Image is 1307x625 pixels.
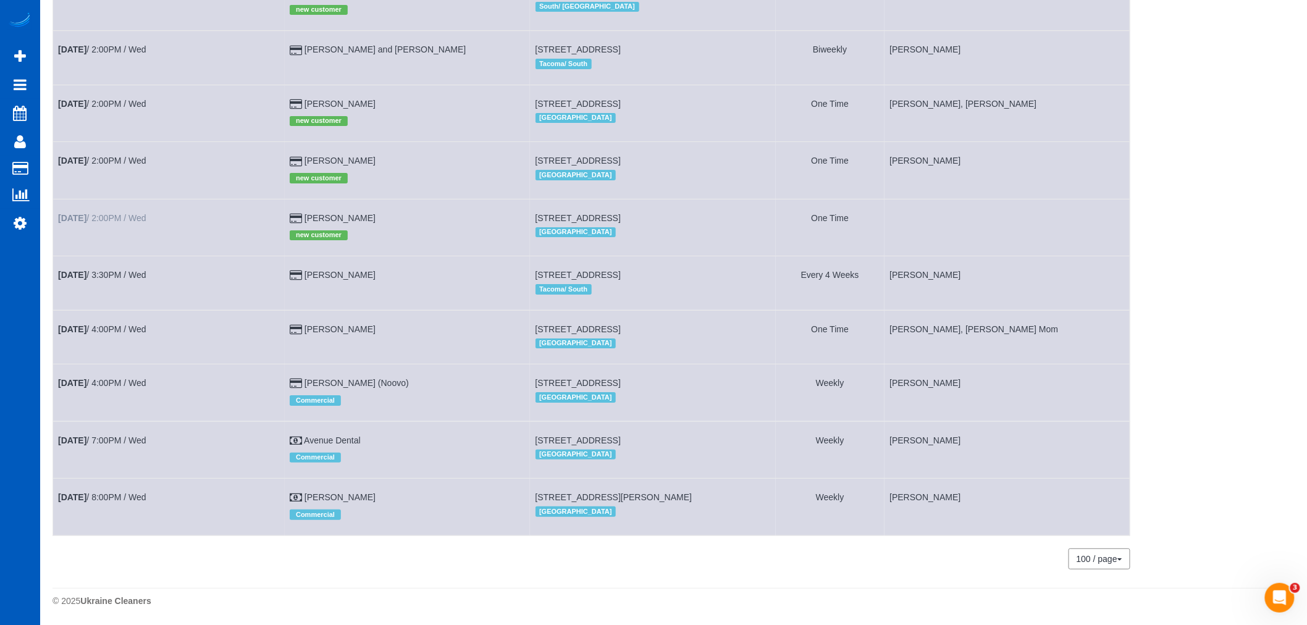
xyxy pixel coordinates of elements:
[776,364,885,421] td: Frequency
[536,113,616,123] span: [GEOGRAPHIC_DATA]
[305,378,409,388] a: [PERSON_NAME] (Noovo)
[536,59,592,69] span: Tacoma/ South
[536,170,616,180] span: [GEOGRAPHIC_DATA]
[305,213,376,223] a: [PERSON_NAME]
[536,492,692,502] span: [STREET_ADDRESS][PERSON_NAME]
[53,479,285,535] td: Schedule date
[885,85,1130,141] td: Assigned to
[536,392,616,402] span: [GEOGRAPHIC_DATA]
[885,479,1130,535] td: Assigned to
[776,479,885,535] td: Frequency
[58,378,86,388] b: [DATE]
[530,142,776,199] td: Service location
[530,421,776,478] td: Service location
[885,364,1130,421] td: Assigned to
[80,596,151,606] strong: Ukraine Cleaners
[305,324,376,334] a: [PERSON_NAME]
[776,199,885,256] td: Frequency
[290,100,302,109] i: Credit Card Payment
[530,256,776,310] td: Service location
[58,99,86,109] b: [DATE]
[536,378,621,388] span: [STREET_ADDRESS]
[58,270,86,280] b: [DATE]
[58,44,146,54] a: [DATE]/ 2:00PM / Wed
[290,173,348,183] span: new customer
[285,199,531,256] td: Customer
[58,492,146,502] a: [DATE]/ 8:00PM / Wed
[290,395,341,405] span: Commercial
[536,99,621,109] span: [STREET_ADDRESS]
[58,156,86,166] b: [DATE]
[53,421,285,478] td: Schedule date
[1069,548,1130,569] nav: Pagination navigation
[305,492,376,502] a: [PERSON_NAME]
[305,270,376,280] a: [PERSON_NAME]
[536,506,616,516] span: [GEOGRAPHIC_DATA]
[776,421,885,478] td: Frequency
[1265,583,1295,613] iframe: Intercom live chat
[305,99,376,109] a: [PERSON_NAME]
[53,85,285,141] td: Schedule date
[58,324,86,334] b: [DATE]
[285,31,531,85] td: Customer
[536,284,592,294] span: Tacoma/ South
[530,310,776,364] td: Service location
[305,44,466,54] a: [PERSON_NAME] and [PERSON_NAME]
[58,435,86,445] b: [DATE]
[530,364,776,421] td: Service location
[776,256,885,310] td: Frequency
[530,479,776,535] td: Service location
[530,85,776,141] td: Service location
[536,44,621,54] span: [STREET_ADDRESS]
[58,99,146,109] a: [DATE]/ 2:00PM / Wed
[536,270,621,280] span: [STREET_ADDRESS]
[58,378,146,388] a: [DATE]/ 4:00PM / Wed
[530,31,776,85] td: Service location
[290,116,348,126] span: new customer
[290,214,302,223] i: Credit Card Payment
[290,493,302,502] i: Cash Payment
[58,213,86,223] b: [DATE]
[290,271,302,280] i: Credit Card Payment
[536,450,616,459] span: [GEOGRAPHIC_DATA]
[776,31,885,85] td: Frequency
[536,227,616,237] span: [GEOGRAPHIC_DATA]
[536,335,771,351] div: Location
[285,85,531,141] td: Customer
[885,256,1130,310] td: Assigned to
[536,281,771,297] div: Location
[776,310,885,364] td: Frequency
[290,453,341,463] span: Commercial
[776,85,885,141] td: Frequency
[58,324,146,334] a: [DATE]/ 4:00PM / Wed
[1069,548,1130,569] button: 100 / page
[536,389,771,405] div: Location
[285,142,531,199] td: Customer
[58,213,146,223] a: [DATE]/ 2:00PM / Wed
[290,46,302,55] i: Credit Card Payment
[305,156,376,166] a: [PERSON_NAME]
[536,167,771,183] div: Location
[53,142,285,199] td: Schedule date
[290,325,302,334] i: Credit Card Payment
[53,595,1295,607] div: © 2025
[530,199,776,256] td: Service location
[285,479,531,535] td: Customer
[285,364,531,421] td: Customer
[290,437,302,445] i: Cash Payment
[536,2,639,12] span: South/ [GEOGRAPHIC_DATA]
[53,310,285,364] td: Schedule date
[536,56,771,72] div: Location
[58,156,146,166] a: [DATE]/ 2:00PM / Wed
[776,142,885,199] td: Frequency
[536,213,621,223] span: [STREET_ADDRESS]
[536,503,771,519] div: Location
[58,435,146,445] a: [DATE]/ 7:00PM / Wed
[53,256,285,310] td: Schedule date
[53,199,285,256] td: Schedule date
[285,310,531,364] td: Customer
[58,44,86,54] b: [DATE]
[885,310,1130,364] td: Assigned to
[304,435,361,445] a: Avenue Dental
[7,12,32,30] a: Automaid Logo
